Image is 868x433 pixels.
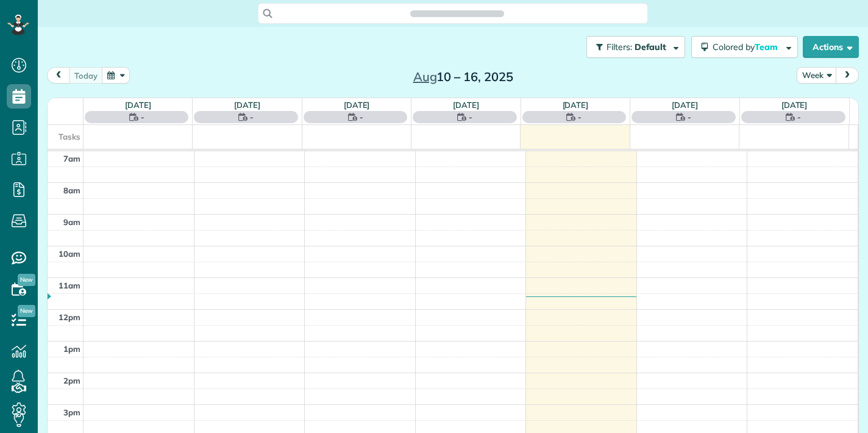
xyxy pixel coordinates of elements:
[755,41,780,52] span: Team
[413,69,437,84] span: Aug
[578,111,582,123] span: -
[59,312,80,322] span: 12pm
[47,67,70,84] button: prev
[607,41,632,52] span: Filters:
[63,154,80,163] span: 7am
[781,100,808,110] a: [DATE]
[63,344,80,354] span: 1pm
[688,111,691,123] span: -
[59,249,80,259] span: 10am
[59,281,80,290] span: 11am
[59,132,80,141] span: Tasks
[563,100,589,110] a: [DATE]
[63,376,80,385] span: 2pm
[234,100,260,110] a: [DATE]
[691,36,798,58] button: Colored byTeam
[422,7,491,20] span: Search ZenMaid…
[469,111,472,123] span: -
[713,41,782,52] span: Colored by
[125,100,151,110] a: [DATE]
[586,36,685,58] button: Filters: Default
[580,36,685,58] a: Filters: Default
[63,217,80,227] span: 9am
[18,274,35,286] span: New
[250,111,254,123] span: -
[797,111,801,123] span: -
[453,100,479,110] a: [DATE]
[672,100,698,110] a: [DATE]
[344,100,370,110] a: [DATE]
[69,67,103,84] button: today
[141,111,144,123] span: -
[63,407,80,417] span: 3pm
[18,305,35,317] span: New
[803,36,859,58] button: Actions
[63,185,80,195] span: 8am
[387,70,539,84] h2: 10 – 16, 2025
[360,111,363,123] span: -
[635,41,667,52] span: Default
[797,67,837,84] button: Week
[836,67,859,84] button: next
